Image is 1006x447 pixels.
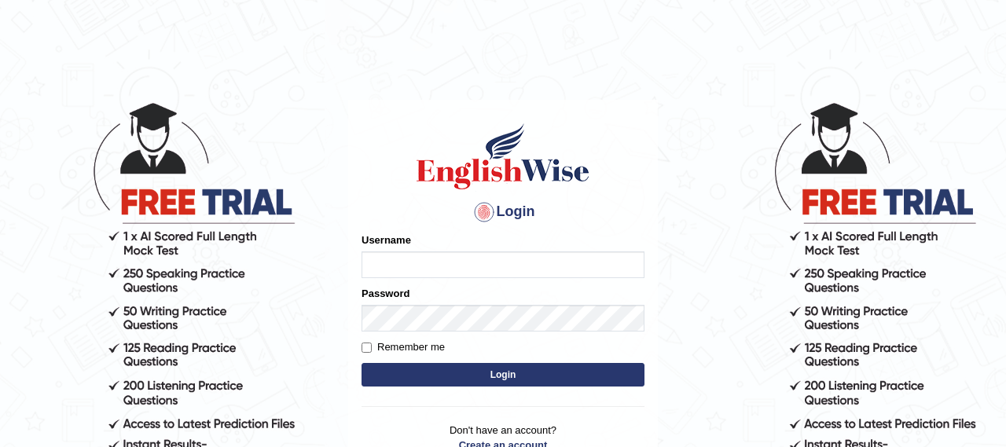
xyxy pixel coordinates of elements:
[362,200,644,225] h4: Login
[362,286,409,301] label: Password
[362,339,445,355] label: Remember me
[362,363,644,387] button: Login
[362,233,411,247] label: Username
[362,343,372,353] input: Remember me
[413,121,593,192] img: Logo of English Wise sign in for intelligent practice with AI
